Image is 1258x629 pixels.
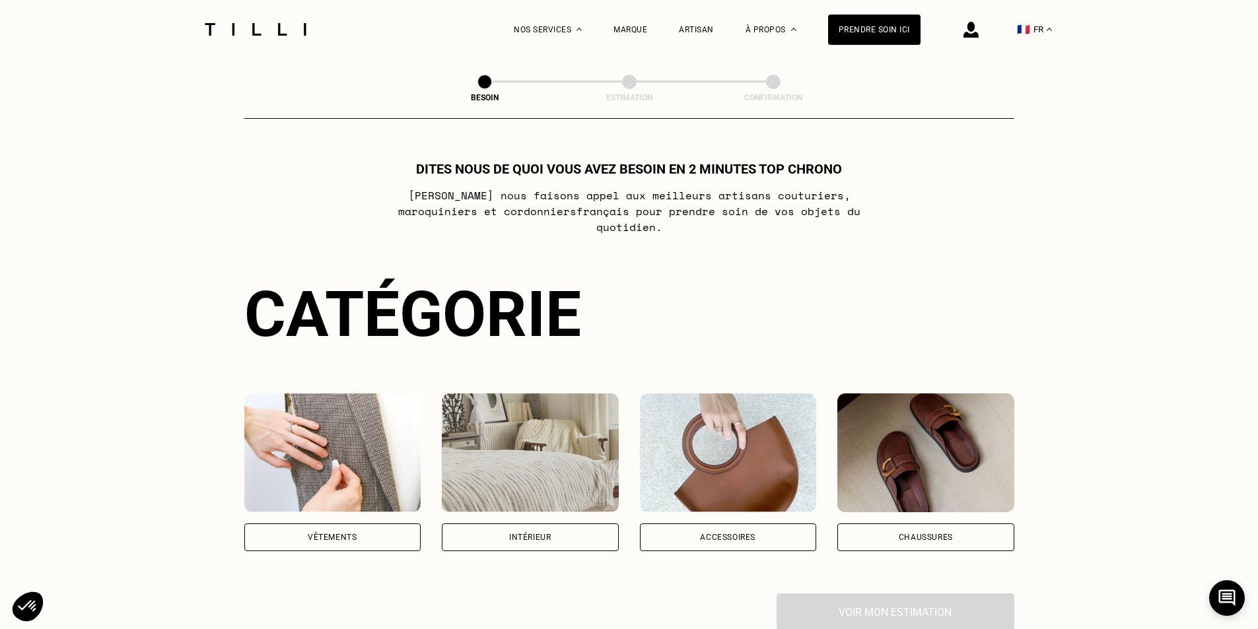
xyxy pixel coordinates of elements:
[963,22,979,38] img: icône connexion
[640,393,817,512] img: Accessoires
[1047,28,1052,31] img: menu déroulant
[244,393,421,512] img: Vêtements
[577,28,582,31] img: Menu déroulant
[837,393,1014,512] img: Chaussures
[1017,23,1030,36] span: 🇫🇷
[791,28,796,31] img: Menu déroulant à propos
[679,25,714,34] a: Artisan
[367,187,891,235] p: [PERSON_NAME] nous faisons appel aux meilleurs artisans couturiers , maroquiniers et cordonniers ...
[308,533,357,541] div: Vêtements
[563,93,695,102] div: Estimation
[700,533,755,541] div: Accessoires
[200,23,311,36] img: Logo du service de couturière Tilli
[416,161,842,177] h1: Dites nous de quoi vous avez besoin en 2 minutes top chrono
[509,533,551,541] div: Intérieur
[442,393,619,512] img: Intérieur
[707,93,839,102] div: Confirmation
[613,25,647,34] a: Marque
[899,533,953,541] div: Chaussures
[419,93,551,102] div: Besoin
[244,277,1014,351] div: Catégorie
[828,15,921,45] a: Prendre soin ici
